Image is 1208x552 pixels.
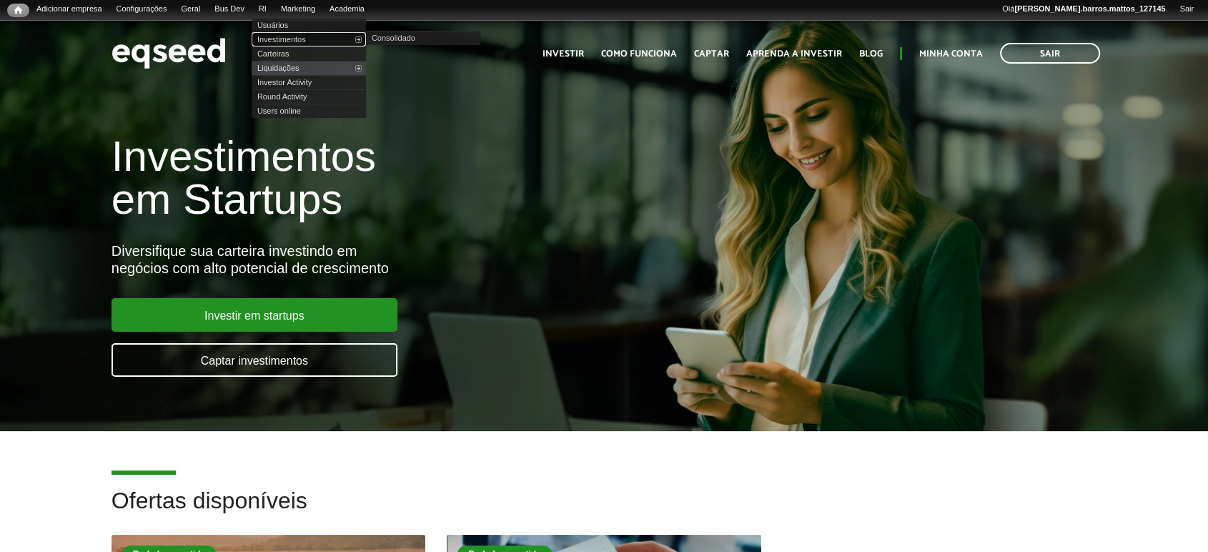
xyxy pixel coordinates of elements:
h2: Ofertas disponíveis [112,488,1096,535]
a: Como funciona [601,49,677,59]
a: Captar [694,49,729,59]
a: Usuários [252,18,366,32]
span: Início [14,5,22,15]
img: EqSeed [112,34,226,72]
a: Adicionar empresa [29,4,109,15]
h1: Investimentos em Startups [112,135,694,221]
a: Sair [1000,43,1100,64]
a: Investir [543,49,584,59]
a: Olá[PERSON_NAME].barros.mattos_127145 [995,4,1172,15]
div: Diversifique sua carteira investindo em negócios com alto potencial de crescimento [112,242,694,277]
a: Captar investimentos [112,343,397,377]
a: Blog [859,49,883,59]
a: Sair [1172,4,1201,15]
strong: [PERSON_NAME].barros.mattos_127145 [1014,4,1165,13]
a: Investir em startups [112,298,397,332]
a: RI [252,4,274,15]
a: Início [7,4,29,17]
a: Configurações [109,4,174,15]
a: Marketing [274,4,322,15]
a: Bus Dev [207,4,252,15]
a: Geral [174,4,207,15]
a: Academia [322,4,372,15]
a: Minha conta [919,49,983,59]
a: Aprenda a investir [746,49,842,59]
